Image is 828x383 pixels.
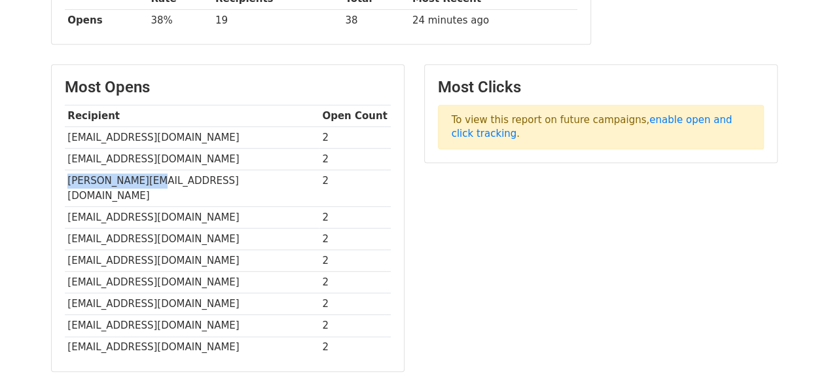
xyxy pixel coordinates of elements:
[65,206,319,228] td: [EMAIL_ADDRESS][DOMAIN_NAME]
[65,170,319,207] td: [PERSON_NAME][EMAIL_ADDRESS][DOMAIN_NAME]
[319,170,391,207] td: 2
[65,10,148,31] th: Opens
[438,78,764,97] h3: Most Clicks
[65,78,391,97] h3: Most Opens
[65,337,319,358] td: [EMAIL_ADDRESS][DOMAIN_NAME]
[65,250,319,272] td: [EMAIL_ADDRESS][DOMAIN_NAME]
[319,228,391,250] td: 2
[319,272,391,293] td: 2
[319,250,391,272] td: 2
[65,127,319,149] td: [EMAIL_ADDRESS][DOMAIN_NAME]
[65,315,319,337] td: [EMAIL_ADDRESS][DOMAIN_NAME]
[65,272,319,293] td: [EMAIL_ADDRESS][DOMAIN_NAME]
[319,337,391,358] td: 2
[65,228,319,250] td: [EMAIL_ADDRESS][DOMAIN_NAME]
[438,105,764,149] p: To view this report on future campaigns, .
[342,10,409,31] td: 38
[319,206,391,228] td: 2
[763,320,828,383] iframe: Chat Widget
[65,105,319,127] th: Recipient
[212,10,342,31] td: 19
[409,10,577,31] td: 24 minutes ago
[319,315,391,337] td: 2
[319,293,391,315] td: 2
[319,127,391,149] td: 2
[65,293,319,315] td: [EMAIL_ADDRESS][DOMAIN_NAME]
[65,149,319,170] td: [EMAIL_ADDRESS][DOMAIN_NAME]
[319,149,391,170] td: 2
[319,105,391,127] th: Open Count
[148,10,212,31] td: 38%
